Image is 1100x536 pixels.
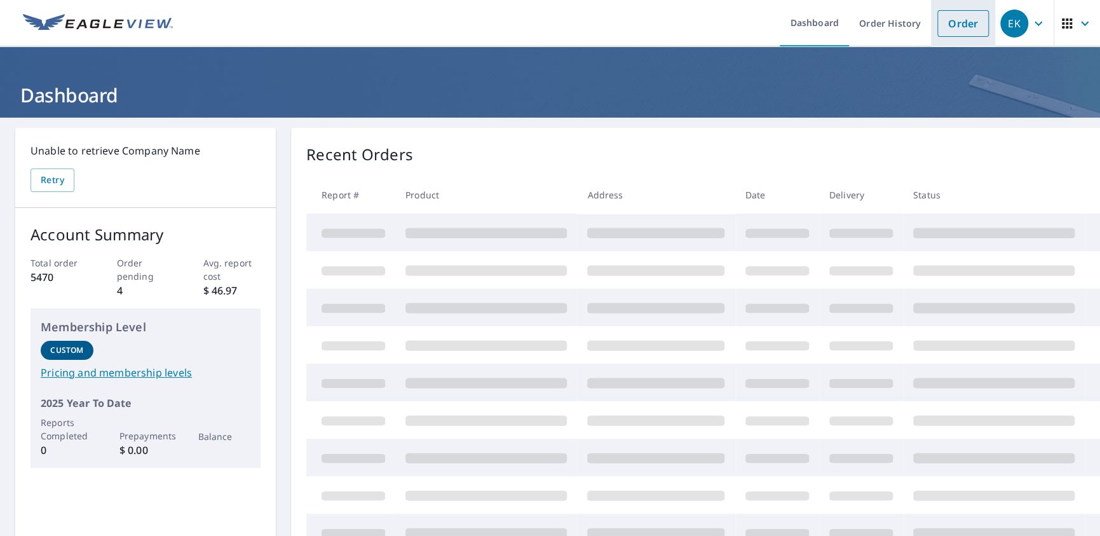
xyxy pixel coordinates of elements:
p: Total order [31,256,88,270]
p: 0 [41,443,93,458]
p: 5470 [31,270,88,285]
th: Delivery [819,176,903,214]
th: Product [395,176,577,214]
p: Account Summary [31,223,261,246]
p: Reports Completed [41,416,93,443]
th: Status [903,176,1085,214]
img: EV Logo [23,14,173,33]
p: 2025 Year To Date [41,395,250,411]
button: Retry [31,168,74,192]
p: $ 0.00 [119,443,172,458]
p: $ 46.97 [203,283,261,298]
p: Custom [50,345,83,356]
h1: Dashboard [15,82,1085,108]
th: Address [577,176,735,214]
p: Recent Orders [306,143,413,166]
p: Order pending [117,256,175,283]
th: Date [735,176,819,214]
span: Retry [41,172,64,188]
p: 4 [117,283,175,298]
a: Pricing and membership levels [41,365,250,380]
p: Unable to retrieve Company Name [31,143,261,158]
p: Prepayments [119,429,172,443]
th: Report # [306,176,395,214]
a: Order [937,10,989,37]
p: Avg. report cost [203,256,261,283]
p: Membership Level [41,319,250,336]
p: Balance [198,430,251,443]
div: EK [1000,10,1028,38]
